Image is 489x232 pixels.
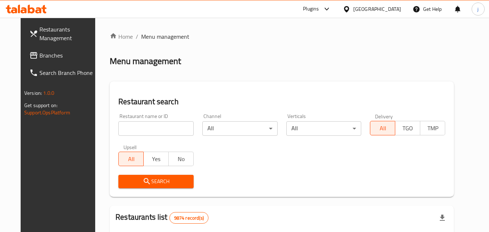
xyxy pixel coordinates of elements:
[477,5,479,13] span: j
[39,68,97,77] span: Search Branch Phone
[143,152,169,166] button: Yes
[395,121,420,135] button: TGO
[24,47,102,64] a: Branches
[24,108,70,117] a: Support.OpsPlatform
[141,32,189,41] span: Menu management
[373,123,392,134] span: All
[24,21,102,47] a: Restaurants Management
[43,88,54,98] span: 1.0.0
[24,88,42,98] span: Version:
[118,175,194,188] button: Search
[122,154,141,164] span: All
[168,152,194,166] button: No
[110,32,133,41] a: Home
[115,212,208,224] h2: Restaurants list
[370,121,395,135] button: All
[420,121,445,135] button: TMP
[434,209,451,227] div: Export file
[423,123,442,134] span: TMP
[118,152,144,166] button: All
[398,123,417,134] span: TGO
[303,5,319,13] div: Plugins
[169,212,208,224] div: Total records count
[172,154,191,164] span: No
[147,154,166,164] span: Yes
[24,64,102,81] a: Search Branch Phone
[24,101,58,110] span: Get support on:
[39,51,97,60] span: Branches
[123,144,137,149] label: Upsell
[39,25,97,42] span: Restaurants Management
[202,121,278,136] div: All
[118,121,194,136] input: Search for restaurant name or ID..
[286,121,362,136] div: All
[136,32,138,41] li: /
[170,215,208,222] span: 9874 record(s)
[110,32,454,41] nav: breadcrumb
[375,114,393,119] label: Delivery
[124,177,188,186] span: Search
[353,5,401,13] div: [GEOGRAPHIC_DATA]
[110,55,181,67] h2: Menu management
[118,96,445,107] h2: Restaurant search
